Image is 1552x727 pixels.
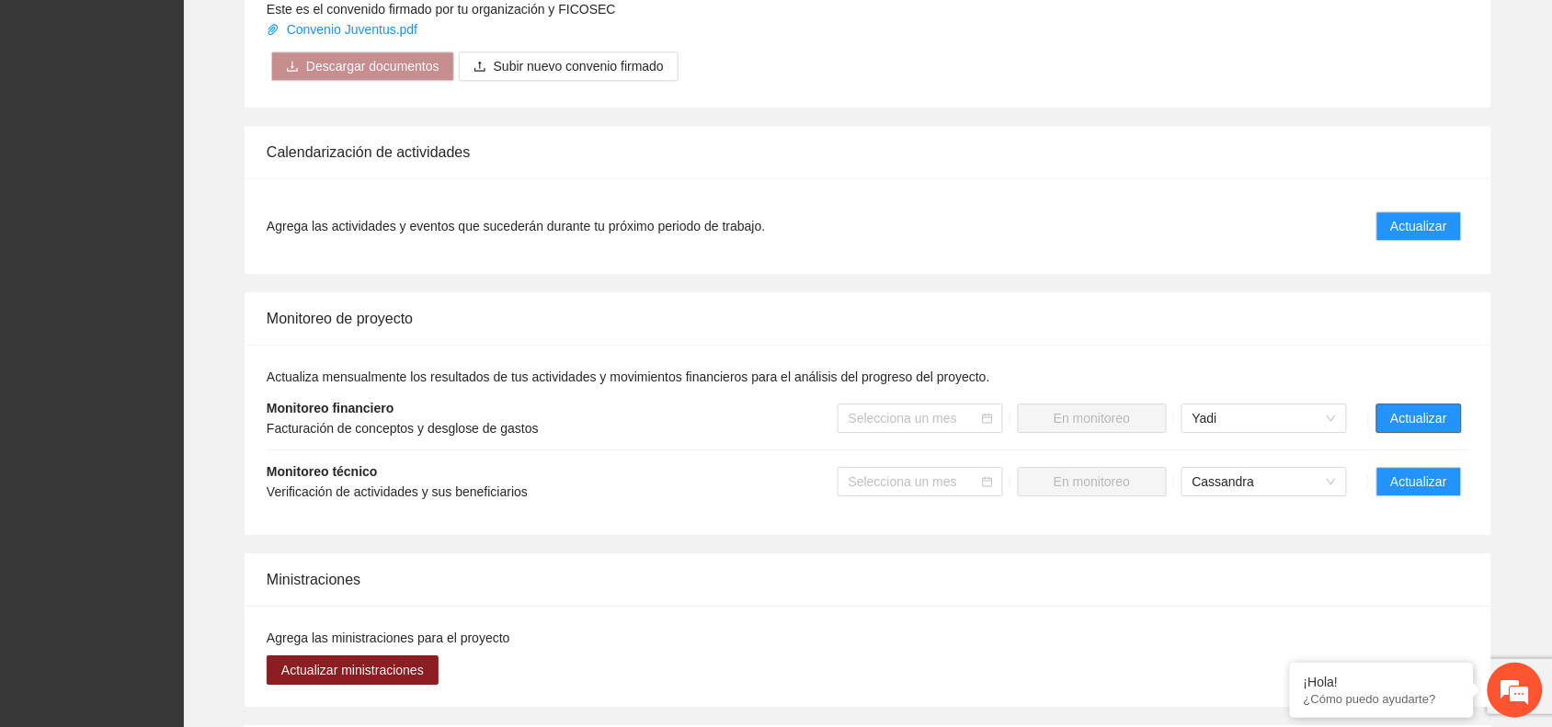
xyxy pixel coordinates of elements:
span: upload [474,60,486,74]
p: ¿Cómo puedo ayudarte? [1304,692,1460,706]
div: ¡Hola! [1304,675,1460,689]
span: Actualiza mensualmente los resultados de tus actividades y movimientos financieros para el anális... [267,369,990,384]
button: Actualizar ministraciones [267,655,439,685]
a: Convenio Juventus.pdf [267,22,421,37]
span: Subir nuevo convenio firmado [494,56,664,76]
strong: Monitoreo técnico [267,464,378,479]
button: uploadSubir nuevo convenio firmado [459,51,679,81]
span: Cassandra [1193,468,1336,495]
span: Verificación de actividades y sus beneficiarios [267,484,528,499]
strong: Monitoreo financiero [267,401,394,415]
div: Chatee con nosotros ahora [96,94,309,118]
span: Agrega las actividades y eventos que sucederán durante tu próximo periodo de trabajo. [267,216,765,236]
span: paper-clip [267,23,280,36]
div: Calendarización de actividades [267,126,1469,178]
span: Actualizar [1391,216,1447,236]
span: Actualizar [1391,471,1447,492]
div: Ministraciones [267,553,1469,606]
span: calendar [982,413,993,424]
span: Descargar documentos [306,56,439,76]
span: Estamos en línea. [107,245,254,431]
span: Facturación de conceptos y desglose de gastos [267,421,539,436]
span: Agrega las ministraciones para el proyecto [267,630,510,645]
div: Monitoreo de proyecto [267,292,1469,345]
div: Minimizar ventana de chat en vivo [302,9,346,53]
a: Actualizar ministraciones [267,663,439,677]
span: uploadSubir nuevo convenio firmado [459,59,679,74]
button: Actualizar [1376,211,1462,241]
span: Yadi [1193,404,1336,432]
button: downloadDescargar documentos [271,51,454,81]
span: Actualizar [1391,408,1447,428]
button: Actualizar [1376,467,1462,496]
span: Actualizar ministraciones [281,660,424,680]
button: Actualizar [1376,403,1462,433]
span: Este es el convenido firmado por tu organización y FICOSEC [267,2,616,17]
textarea: Escriba su mensaje y pulse “Intro” [9,502,350,566]
span: download [286,60,299,74]
span: calendar [982,476,993,487]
